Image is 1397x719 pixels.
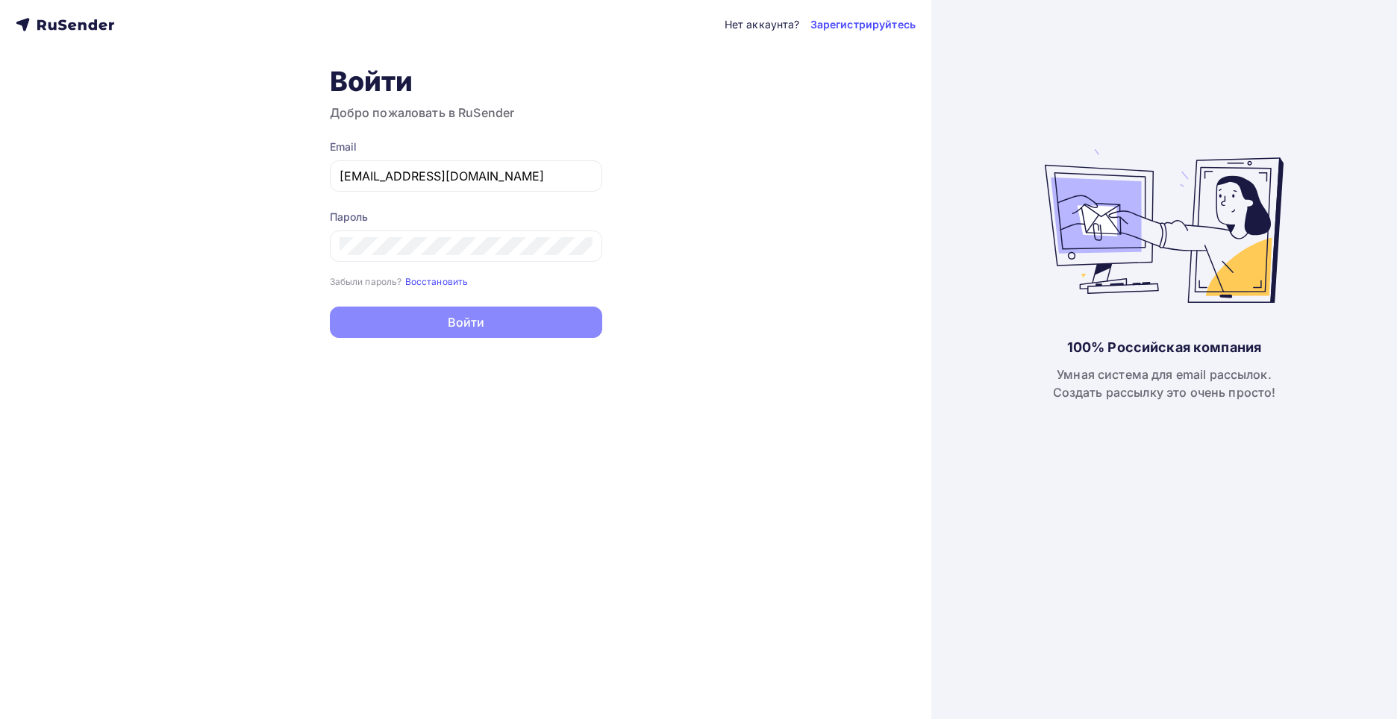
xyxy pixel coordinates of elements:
[725,17,800,32] div: Нет аккаунта?
[330,139,602,154] div: Email
[330,104,602,122] h3: Добро пожаловать в RuSender
[405,276,469,287] small: Восстановить
[330,276,402,287] small: Забыли пароль?
[810,17,916,32] a: Зарегистрируйтесь
[1067,339,1261,357] div: 100% Российская компания
[405,274,469,287] a: Восстановить
[330,65,602,98] h1: Войти
[340,167,593,185] input: Укажите свой email
[330,210,602,225] div: Пароль
[330,307,602,338] button: Войти
[1053,365,1276,401] div: Умная система для email рассылок. Создать рассылку это очень просто!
